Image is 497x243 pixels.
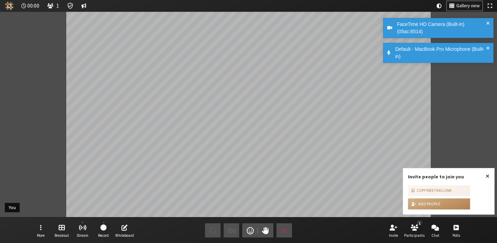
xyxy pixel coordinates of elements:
[45,1,62,11] button: Open participant list
[404,233,425,237] span: Participants
[417,221,422,226] div: 1
[405,221,424,240] button: Open participant list
[434,1,444,11] button: Using system theme
[242,223,258,237] button: Send a reaction
[258,223,273,237] button: Raise hand
[77,233,88,237] span: Stream
[98,233,109,237] span: Record
[79,1,89,11] button: Conversation
[31,221,50,240] button: Open menu
[5,2,13,10] img: Iotum
[393,46,489,60] div: Default - MacBook Pro Microphone (Built-in)
[426,221,445,240] button: Open chat
[52,221,71,240] button: Manage Breakout Rooms
[389,233,398,237] span: Invite
[6,204,18,211] div: You
[411,187,452,194] div: Copy meeting link
[94,221,113,240] button: Start recording
[447,1,483,11] button: Change layout
[224,223,239,237] button: Video
[431,233,439,237] span: Chat
[485,1,495,11] button: Fullscreen
[37,233,45,237] span: More
[55,233,69,237] span: Breakout
[115,221,134,240] button: Open shared whiteboard
[56,3,59,9] span: 1
[408,185,470,196] button: Copy meeting link
[447,221,466,240] button: Open poll
[452,233,460,237] span: Polls
[115,233,134,237] span: Whiteboard
[205,223,221,237] button: Audio problem - check your Internet connection or call by phone
[408,174,464,180] label: Invite people to join you
[481,168,494,184] button: Close popover
[276,223,292,237] button: End or leave meeting
[64,1,76,11] div: Meeting details Encryption enabled
[73,221,92,240] button: Start streaming
[27,3,39,9] span: 00:00
[456,3,480,9] span: Gallery view
[394,21,489,35] div: FaceTime HD Camera (Built-in) (05ac:8514)
[19,1,42,11] div: Timer
[384,221,403,240] button: Invite participants (⌘+Shift+I)
[408,198,470,209] button: Add people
